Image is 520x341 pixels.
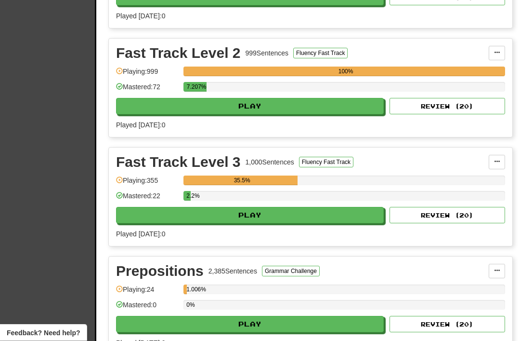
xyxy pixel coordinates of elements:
div: Mastered: 0 [116,300,179,316]
div: Fast Track Level 2 [116,46,241,61]
button: Fluency Fast Track [299,157,353,168]
button: Play [116,207,384,224]
button: Play [116,316,384,333]
button: Play [116,98,384,115]
button: Review (20) [390,98,505,115]
span: Played [DATE]: 0 [116,231,165,238]
div: Playing: 24 [116,285,179,301]
div: 7.207% [186,82,207,92]
div: 2,385 Sentences [208,267,257,276]
div: Playing: 999 [116,67,179,83]
button: Review (20) [390,207,505,224]
div: Mastered: 22 [116,191,179,207]
span: Played [DATE]: 0 [116,122,165,129]
div: 999 Sentences [246,49,289,58]
div: Mastered: 72 [116,82,179,98]
div: 2.2% [186,191,190,201]
button: Fluency Fast Track [293,48,348,59]
div: Prepositions [116,264,204,279]
div: 35.5% [186,176,298,186]
span: Open feedback widget [7,328,80,338]
div: Playing: 355 [116,176,179,192]
button: Review (20) [390,316,505,333]
div: Fast Track Level 3 [116,155,241,170]
button: Grammar Challenge [262,266,320,277]
div: 100% [186,67,505,77]
span: Played [DATE]: 0 [116,13,165,20]
div: 1,000 Sentences [246,158,294,167]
